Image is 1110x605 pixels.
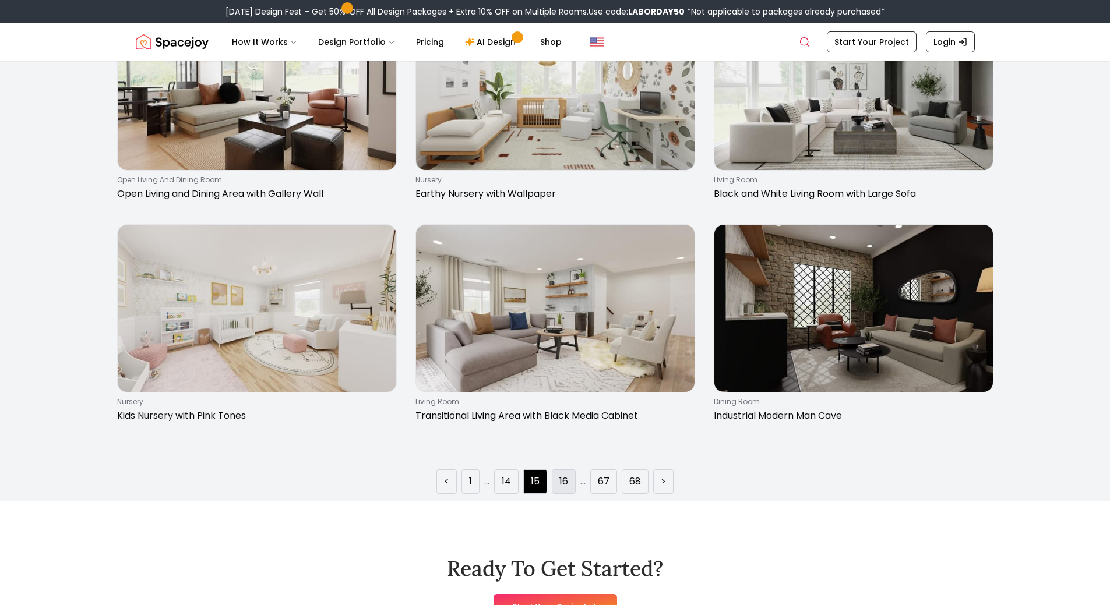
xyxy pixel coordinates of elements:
[502,475,511,489] a: Page 14
[827,31,917,52] a: Start Your Project
[590,35,604,49] img: United States
[415,2,695,206] a: Earthy Nursery with WallpapernurseryEarthy Nursery with Wallpaper
[415,187,690,201] p: Earthy Nursery with Wallpaper
[136,23,975,61] nav: Global
[661,475,666,489] a: Next page
[714,175,989,185] p: living room
[117,409,392,423] p: Kids Nursery with Pink Tones
[117,224,397,427] a: Kids Nursery with Pink TonesnurseryKids Nursery with Pink Tones
[223,30,306,54] button: How It Works
[118,3,396,170] img: Open Living and Dining Area with Gallery Wall
[407,30,453,54] a: Pricing
[598,475,609,489] a: Page 67
[447,557,663,580] h2: Ready To Get Started?
[415,397,690,406] p: living room
[416,3,695,170] img: Earthy Nursery with Wallpaper
[926,31,975,52] a: Login
[531,30,571,54] a: Shop
[714,409,989,423] p: Industrial Modern Man Cave
[714,397,989,406] p: dining room
[559,475,568,489] a: Page 16
[136,30,209,54] img: Spacejoy Logo
[589,6,685,17] span: Use code:
[309,30,404,54] button: Design Portfolio
[117,175,392,185] p: open living and dining room
[456,30,528,54] a: AI Design
[628,6,685,17] b: LABORDAY50
[415,175,690,185] p: nursery
[416,225,695,392] img: Transitional Living Area with Black Media Cabinet
[714,224,993,427] a: Industrial Modern Man Cavedining roomIndustrial Modern Man Cave
[117,187,392,201] p: Open Living and Dining Area with Gallery Wall
[223,30,571,54] nav: Main
[225,6,885,17] div: [DATE] Design Fest – Get 50% OFF All Design Packages + Extra 10% OFF on Multiple Rooms.
[714,3,993,170] img: Black and White Living Room with Large Sofa
[531,475,540,489] a: Page 15 is your current page
[136,30,209,54] a: Spacejoy
[484,475,489,488] a: Jump backward
[580,475,586,488] a: Jump forward
[714,225,993,392] img: Industrial Modern Man Cave
[436,469,674,494] ul: Pagination
[629,475,641,489] a: Page 68
[714,187,989,201] p: Black and White Living Room with Large Sofa
[714,2,993,206] a: Black and White Living Room with Large Sofaliving roomBlack and White Living Room with Large Sofa
[444,475,449,489] a: Previous page
[685,6,885,17] span: *Not applicable to packages already purchased*
[415,224,695,427] a: Transitional Living Area with Black Media Cabinetliving roomTransitional Living Area with Black M...
[469,475,472,489] a: Page 1
[415,409,690,423] p: Transitional Living Area with Black Media Cabinet
[117,397,392,406] p: nursery
[117,2,397,206] a: Open Living and Dining Area with Gallery Wallopen living and dining roomOpen Living and Dining Ar...
[118,225,396,392] img: Kids Nursery with Pink Tones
